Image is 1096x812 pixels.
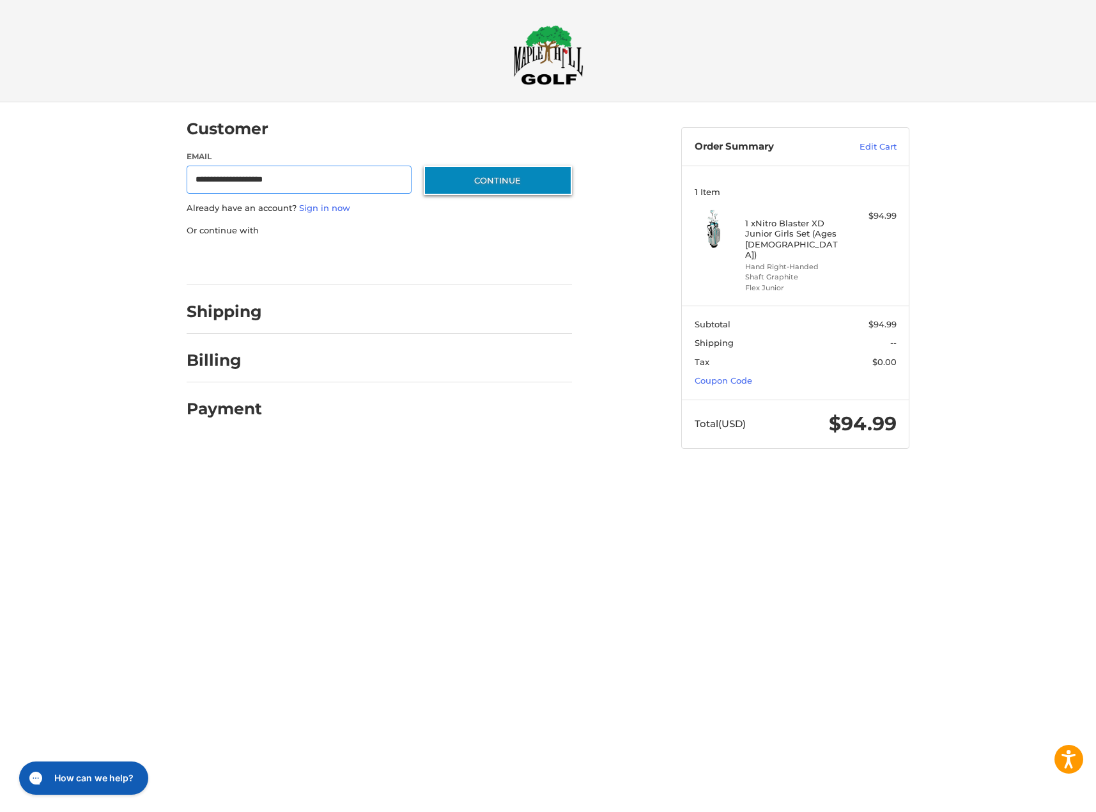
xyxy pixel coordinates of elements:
h3: Order Summary [695,141,832,153]
img: Maple Hill Golf [513,25,583,85]
p: Already have an account? [187,202,572,215]
h2: Billing [187,350,261,370]
span: $94.99 [829,412,897,435]
span: -- [890,338,897,348]
span: Total (USD) [695,418,746,430]
h3: 1 Item [695,187,897,197]
span: Tax [695,357,709,367]
a: Sign in now [299,203,350,213]
h2: Customer [187,119,268,139]
iframe: Gorgias live chat messenger [13,757,152,799]
li: Shaft Graphite [745,272,843,283]
iframe: PayPal-paylater [291,249,387,272]
span: Subtotal [695,319,730,329]
iframe: PayPal-venmo [399,249,495,272]
h2: Shipping [187,302,262,322]
iframe: PayPal-paypal [183,249,279,272]
div: $94.99 [846,210,897,223]
span: $0.00 [872,357,897,367]
a: Edit Cart [832,141,897,153]
h2: Payment [187,399,262,419]
label: Email [187,151,412,162]
span: Shipping [695,338,734,348]
p: Or continue with [187,224,572,237]
h4: 1 x Nitro Blaster XD Junior Girls Set (Ages [DEMOGRAPHIC_DATA]) [745,218,843,260]
li: Flex Junior [745,283,843,293]
button: Continue [424,166,572,195]
a: Coupon Code [695,375,752,386]
li: Hand Right-Handed [745,262,843,272]
span: $94.99 [868,319,897,329]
